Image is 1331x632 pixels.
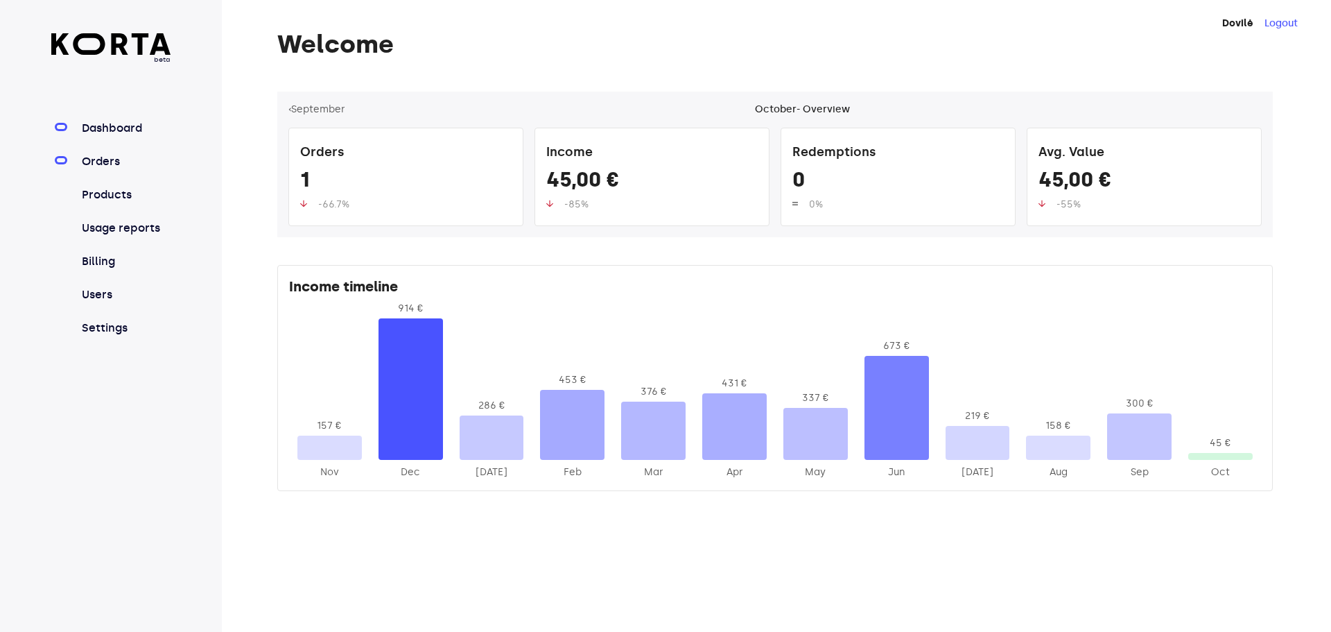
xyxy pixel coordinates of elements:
[289,277,1261,302] div: Income timeline
[51,33,171,55] img: Korta
[1026,419,1090,433] div: 158 €
[783,391,848,405] div: 337 €
[546,167,758,198] div: 45,00 €
[79,153,171,170] a: Orders
[546,139,758,167] div: Income
[946,409,1010,423] div: 219 €
[288,103,345,117] button: ‹September
[1038,200,1045,207] img: up
[702,377,767,391] div: 431 €
[318,198,349,210] span: -66.7%
[297,466,362,479] div: 2024-Nov
[79,120,171,137] a: Dashboard
[460,466,524,479] div: 2025-Jan
[79,187,171,203] a: Products
[792,167,1004,198] div: 0
[546,200,553,207] img: up
[564,198,589,210] span: -85%
[79,253,171,270] a: Billing
[460,399,524,413] div: 286 €
[1107,466,1172,479] div: 2025-Sep
[79,220,171,237] a: Usage reports
[621,385,686,399] div: 376 €
[621,466,686,479] div: 2025-Mar
[864,339,929,353] div: 673 €
[792,200,798,207] img: up
[809,198,823,210] span: 0%
[297,419,362,433] div: 157 €
[1188,466,1253,479] div: 2025-Oct
[702,466,767,479] div: 2025-Apr
[1038,167,1250,198] div: 45,00 €
[1222,17,1253,29] strong: Dovilė
[277,31,1273,58] h1: Welcome
[1056,198,1081,210] span: -55%
[1107,397,1172,411] div: 300 €
[1038,139,1250,167] div: Avg. Value
[79,320,171,336] a: Settings
[379,302,443,316] div: 914 €
[1026,466,1090,479] div: 2025-Aug
[51,55,171,65] span: beta
[79,287,171,303] a: Users
[1264,17,1298,31] button: Logout
[379,466,443,479] div: 2024-Dec
[783,466,848,479] div: 2025-May
[946,466,1010,479] div: 2025-Jul
[540,373,604,387] div: 453 €
[1188,436,1253,450] div: 45 €
[300,200,307,207] img: up
[540,466,604,479] div: 2025-Feb
[300,139,512,167] div: Orders
[300,167,512,198] div: 1
[51,33,171,65] a: beta
[864,466,929,479] div: 2025-Jun
[792,139,1004,167] div: Redemptions
[755,103,850,117] div: October - Overview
